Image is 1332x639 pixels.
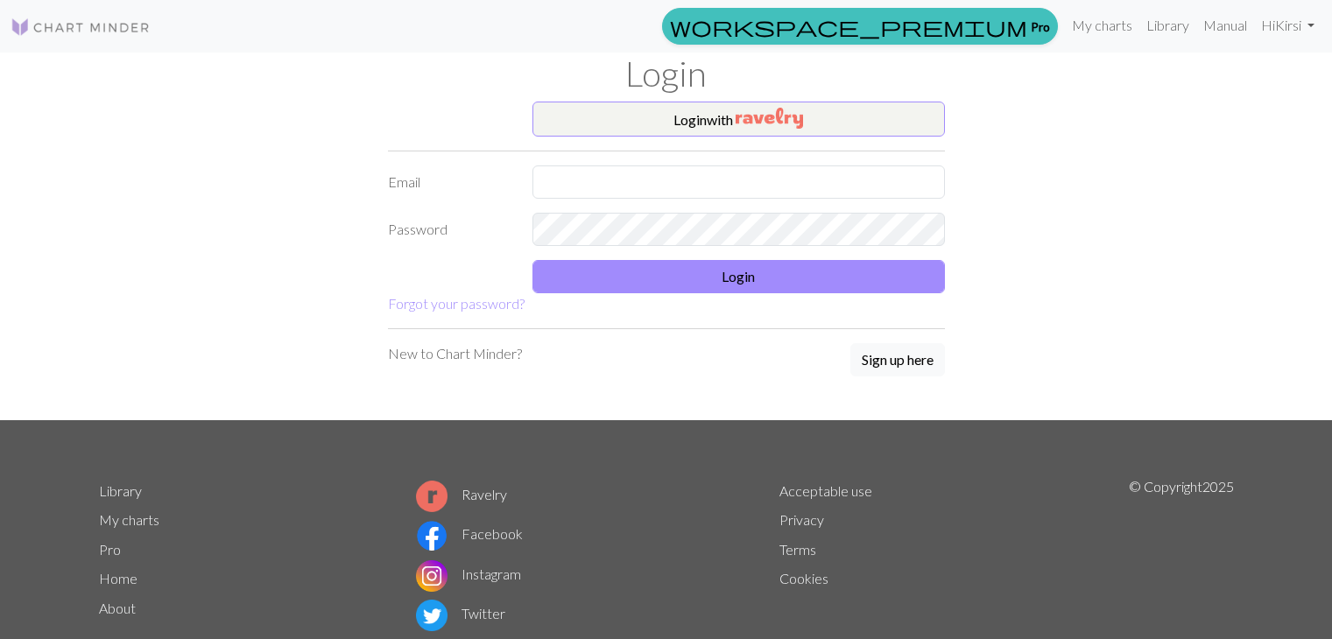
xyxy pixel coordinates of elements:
[779,511,824,528] a: Privacy
[377,213,522,246] label: Password
[377,165,522,199] label: Email
[1139,8,1196,43] a: Library
[1196,8,1254,43] a: Manual
[416,600,448,631] img: Twitter logo
[670,14,1027,39] span: workspace_premium
[416,605,505,621] a: Twitter
[388,295,525,312] a: Forgot your password?
[11,17,151,38] img: Logo
[416,560,448,592] img: Instagram logo
[662,8,1058,45] a: Pro
[1129,476,1234,635] p: © Copyright 2025
[99,541,121,558] a: Pro
[416,565,521,582] a: Instagram
[99,570,137,586] a: Home
[779,570,828,586] a: Cookies
[779,541,816,558] a: Terms
[736,108,803,129] img: Ravelry
[416,486,507,502] a: Ravelry
[532,102,945,137] button: Loginwith
[850,343,945,376] button: Sign up here
[388,343,522,364] p: New to Chart Minder?
[99,482,142,499] a: Library
[416,525,523,542] a: Facebook
[779,482,872,499] a: Acceptable use
[99,600,136,616] a: About
[1065,8,1139,43] a: My charts
[532,260,945,293] button: Login
[416,520,448,551] img: Facebook logo
[850,343,945,378] a: Sign up here
[1254,8,1321,43] a: HiKirsi
[88,53,1244,95] h1: Login
[416,481,448,512] img: Ravelry logo
[99,511,159,528] a: My charts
